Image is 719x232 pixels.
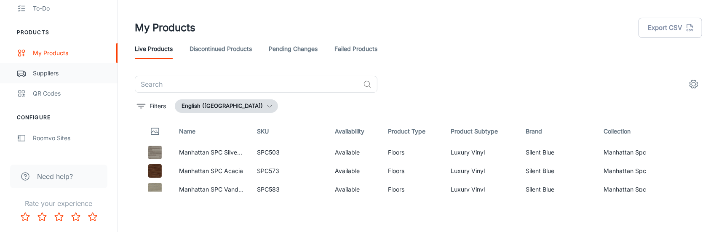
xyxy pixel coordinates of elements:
[150,101,166,111] p: Filters
[381,180,444,199] td: Floors
[639,18,702,38] button: Export CSV
[179,185,243,194] p: Manhattan SPC Vanderbilt
[597,162,675,180] td: Manhattan Spc
[250,162,328,180] td: SPC573
[597,143,675,162] td: Manhattan Spc
[381,143,444,162] td: Floors
[67,208,84,225] button: Rate 4 star
[135,20,195,35] h1: My Products
[444,180,519,199] td: Luxury Vinyl
[444,143,519,162] td: Luxury Vinyl
[519,143,597,162] td: Silent Blue
[135,99,168,113] button: filter
[33,133,109,143] div: Roomvo Sites
[328,180,381,199] td: Available
[269,39,318,59] a: Pending Changes
[328,162,381,180] td: Available
[33,89,109,98] div: QR Codes
[250,120,328,143] th: SKU
[328,120,381,143] th: Availability
[7,198,111,208] p: Rate your experience
[33,4,109,13] div: To-do
[381,162,444,180] td: Floors
[175,99,278,113] button: English ([GEOGRAPHIC_DATA])
[685,76,702,93] button: settings
[135,39,173,59] a: Live Products
[334,39,377,59] a: Failed Products
[84,208,101,225] button: Rate 5 star
[597,180,675,199] td: Manhattan Spc
[519,162,597,180] td: Silent Blue
[444,120,519,143] th: Product Subtype
[519,120,597,143] th: Brand
[179,166,243,176] p: Manhattan SPC Acacia
[328,143,381,162] td: Available
[172,120,250,143] th: Name
[444,162,519,180] td: Luxury Vinyl
[33,69,109,78] div: Suppliers
[150,126,160,136] svg: Thumbnail
[17,208,34,225] button: Rate 1 star
[51,208,67,225] button: Rate 3 star
[250,180,328,199] td: SPC583
[33,48,109,58] div: My Products
[250,143,328,162] td: SPC503
[135,76,360,93] input: Search
[190,39,252,59] a: Discontinued Products
[179,148,243,157] p: Manhattan SPC Silver Leaf
[519,180,597,199] td: Silent Blue
[381,120,444,143] th: Product Type
[34,208,51,225] button: Rate 2 star
[37,171,73,181] span: Need help?
[597,120,675,143] th: Collection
